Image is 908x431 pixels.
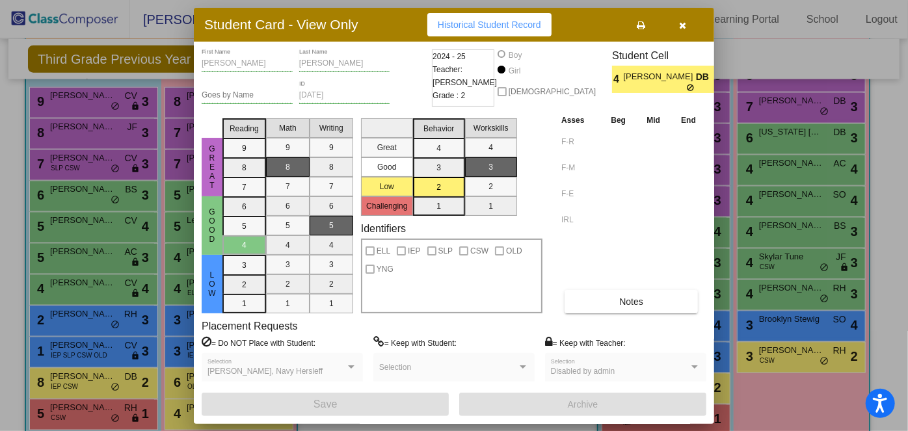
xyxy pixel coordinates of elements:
[377,261,394,277] span: YNG
[506,243,522,259] span: OLD
[427,13,552,36] button: Historical Student Record
[202,393,449,416] button: Save
[671,113,706,127] th: End
[206,270,218,298] span: Low
[314,398,337,410] span: Save
[551,367,615,376] span: Disabled by admin
[561,210,597,229] input: assessment
[600,113,636,127] th: Beg
[624,70,696,84] span: [PERSON_NAME]
[696,70,714,84] span: DB
[459,393,706,416] button: Archive
[612,49,725,62] h3: Student Cell
[361,222,406,235] label: Identifiers
[565,290,698,313] button: Notes
[619,296,643,307] span: Notes
[470,243,488,259] span: CSW
[612,72,623,87] span: 4
[561,132,597,151] input: assessment
[206,207,218,244] span: Good
[373,336,457,349] label: = Keep with Student:
[508,65,521,77] div: Girl
[438,20,541,30] span: Historical Student Record
[202,336,315,349] label: = Do NOT Place with Student:
[202,320,298,332] label: Placement Requests
[568,399,598,410] span: Archive
[377,243,390,259] span: ELL
[202,91,293,100] input: goes by name
[408,243,420,259] span: IEP
[433,50,466,63] span: 2024 - 25
[545,336,626,349] label: = Keep with Teacher:
[714,72,725,87] span: 2
[509,84,596,99] span: [DEMOGRAPHIC_DATA]
[206,144,218,190] span: Great
[561,158,597,177] input: assessment
[204,16,358,33] h3: Student Card - View Only
[558,113,600,127] th: Asses
[561,184,597,203] input: assessment
[433,89,465,102] span: Grade : 2
[433,63,497,89] span: Teacher: [PERSON_NAME]
[438,243,453,259] span: SLP
[508,49,522,61] div: Boy
[299,91,390,100] input: Enter ID
[636,113,671,127] th: Mid
[207,367,323,376] span: [PERSON_NAME], Navy Hersleff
